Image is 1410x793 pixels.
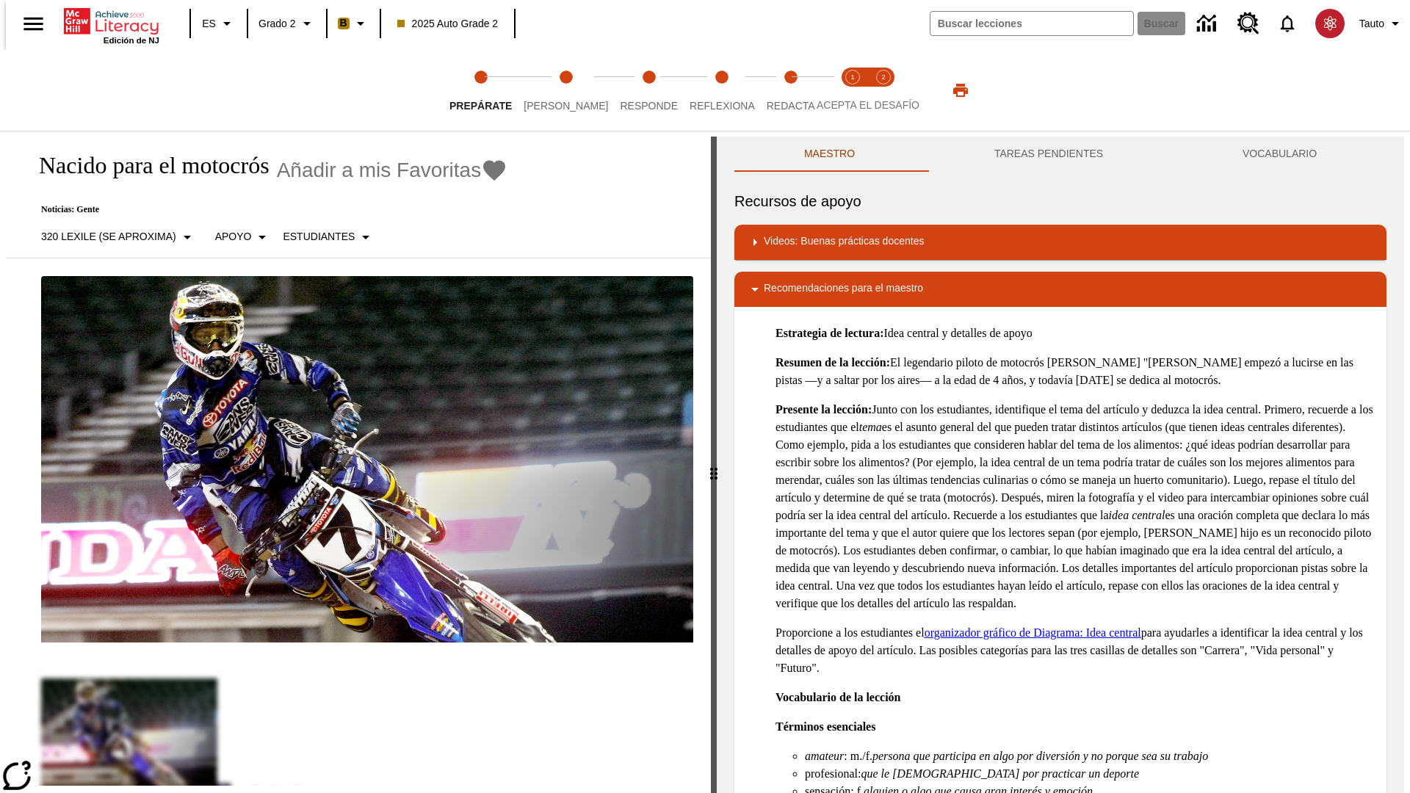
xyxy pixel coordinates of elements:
p: Noticias: Gente [23,204,507,215]
p: Apoyo [215,229,252,245]
p: Proporcione a los estudiantes el para ayudarles a identificar la idea central y los detalles de a... [775,624,1375,677]
span: Redacta [767,100,815,112]
button: Maestro [734,137,925,172]
a: Centro de información [1188,4,1229,44]
a: Centro de recursos, Se abrirá en una pestaña nueva. [1229,4,1268,43]
button: Perfil/Configuración [1353,10,1410,37]
span: Grado 2 [258,16,296,32]
li: profesional: [805,765,1375,783]
a: organizador gráfico de Diagrama: Idea central [925,626,1141,639]
span: ACEPTA EL DESAFÍO [817,99,919,111]
input: Buscar campo [930,12,1133,35]
span: B [340,14,347,32]
img: El corredor de motocrós James Stewart vuela por los aires en su motocicleta de montaña [41,276,693,643]
button: Seleccione Lexile, 320 Lexile (Se aproxima) [35,224,202,250]
span: ES [202,16,216,32]
div: reading [6,137,711,786]
button: Abrir el menú lateral [12,2,55,46]
button: TAREAS PENDIENTES [925,137,1173,172]
button: VOCABULARIO [1173,137,1386,172]
button: Seleccionar estudiante [277,224,380,250]
li: : m./f. [805,747,1375,765]
em: amateur [805,750,844,762]
div: Recomendaciones para el maestro [734,272,1386,307]
text: 1 [850,73,854,81]
div: Portada [64,5,159,45]
button: Reflexiona step 4 of 5 [678,50,767,131]
p: Idea central y detalles de apoyo [775,325,1375,342]
p: Videos: Buenas prácticas docentes [764,233,924,251]
div: Pulsa la tecla de intro o la barra espaciadora y luego presiona las flechas de derecha e izquierd... [711,137,717,793]
span: Responde [620,100,678,112]
button: Responde step 3 of 5 [608,50,690,131]
button: Boost El color de la clase es anaranjado claro. Cambiar el color de la clase. [332,10,375,37]
button: Prepárate step 1 of 5 [438,50,524,131]
button: Escoja un nuevo avatar [1306,4,1353,43]
strong: Vocabulario de la lección [775,691,901,703]
button: Grado: Grado 2, Elige un grado [253,10,322,37]
em: idea central [1109,509,1165,521]
button: Acepta el desafío contesta step 2 of 2 [862,50,905,131]
strong: Presente la lección: [775,403,872,416]
div: Videos: Buenas prácticas docentes [734,225,1386,260]
p: Estudiantes [283,229,355,245]
p: 320 Lexile (Se aproxima) [41,229,176,245]
button: Lee step 2 of 5 [512,50,620,131]
h1: Nacido para el motocrós [23,152,270,179]
div: Instructional Panel Tabs [734,137,1386,172]
img: avatar image [1315,9,1345,38]
button: Lenguaje: ES, Selecciona un idioma [195,10,242,37]
button: Acepta el desafío lee step 1 of 2 [831,50,874,131]
em: tema [859,421,882,433]
strong: Estrategia de lectura: [775,327,884,339]
span: Tauto [1359,16,1384,32]
strong: Resumen de la lección: [775,356,890,369]
p: Recomendaciones para el maestro [764,280,923,298]
em: que le [DEMOGRAPHIC_DATA] por practicar un deporte [861,767,1139,780]
em: persona que participa en algo por diversión y no porque sea su trabajo [872,750,1208,762]
strong: Términos esenciales [775,720,875,733]
span: [PERSON_NAME] [524,100,608,112]
span: Edición de NJ [104,36,159,45]
span: Prepárate [449,100,512,112]
div: activity [717,137,1404,793]
text: 2 [881,73,885,81]
span: Añadir a mis Favoritas [277,159,482,182]
span: Reflexiona [690,100,755,112]
button: Añadir a mis Favoritas - Nacido para el motocrós [277,157,508,183]
button: Tipo de apoyo, Apoyo [209,224,278,250]
button: Imprimir [937,77,984,104]
h6: Recursos de apoyo [734,189,1386,213]
p: Junto con los estudiantes, identifique el tema del artículo y deduzca la idea central. Primero, r... [775,401,1375,612]
span: 2025 Auto Grade 2 [397,16,499,32]
a: Notificaciones [1268,4,1306,43]
button: Redacta step 5 of 5 [755,50,827,131]
p: El legendario piloto de motocrós [PERSON_NAME] "[PERSON_NAME] empezó a lucirse en las pistas —y a... [775,354,1375,389]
